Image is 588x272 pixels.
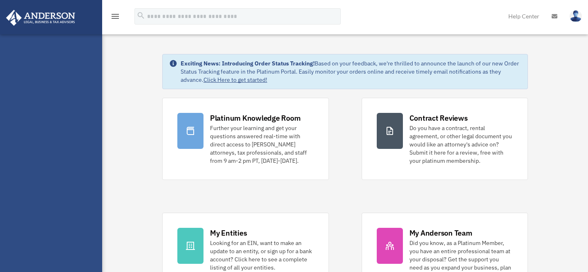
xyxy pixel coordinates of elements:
div: My Anderson Team [409,228,472,238]
a: Contract Reviews Do you have a contract, rental agreement, or other legal document you would like... [362,98,528,180]
img: Anderson Advisors Platinum Portal [4,10,78,26]
i: menu [110,11,120,21]
img: User Pic [570,10,582,22]
div: Further your learning and get your questions answered real-time with direct access to [PERSON_NAM... [210,124,314,165]
div: Platinum Knowledge Room [210,113,301,123]
a: Click Here to get started! [203,76,267,83]
a: menu [110,14,120,21]
a: Platinum Knowledge Room Further your learning and get your questions answered real-time with dire... [162,98,329,180]
i: search [136,11,145,20]
div: Contract Reviews [409,113,468,123]
div: My Entities [210,228,247,238]
div: Looking for an EIN, want to make an update to an entity, or sign up for a bank account? Click her... [210,239,314,272]
strong: Exciting News: Introducing Order Status Tracking! [181,60,315,67]
div: Based on your feedback, we're thrilled to announce the launch of our new Order Status Tracking fe... [181,59,521,84]
div: Do you have a contract, rental agreement, or other legal document you would like an attorney's ad... [409,124,513,165]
